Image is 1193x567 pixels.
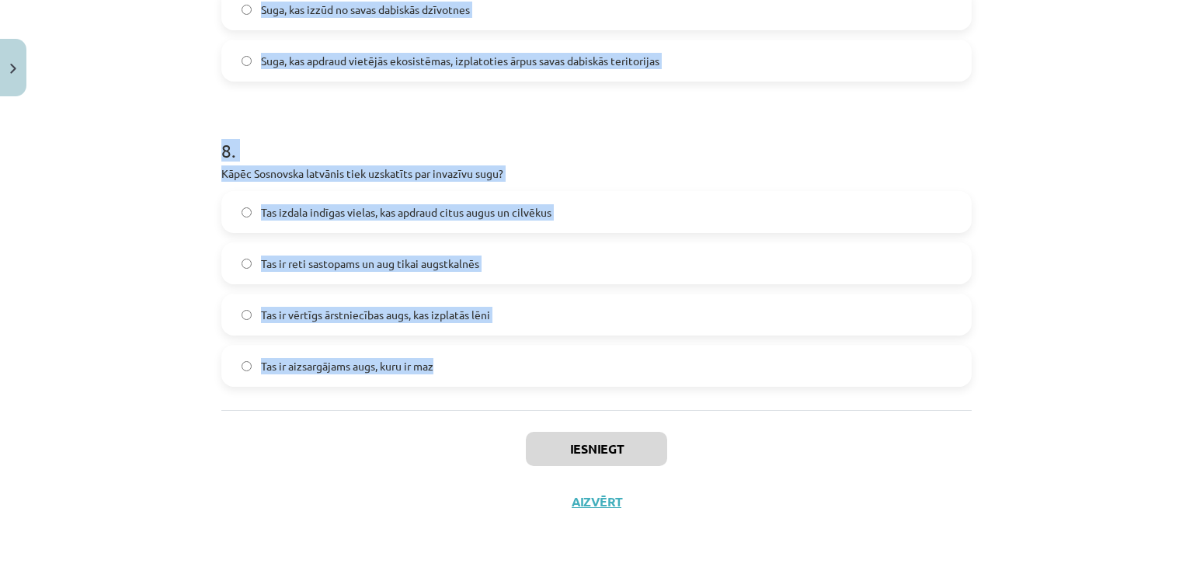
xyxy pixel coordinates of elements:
[242,259,252,269] input: Tas ir reti sastopams un aug tikai augstkalnēs
[10,64,16,74] img: icon-close-lesson-0947bae3869378f0d4975bcd49f059093ad1ed9edebbc8119c70593378902aed.svg
[242,207,252,217] input: Tas izdala indīgas vielas, kas apdraud citus augus un cilvēkus
[261,358,433,374] span: Tas ir aizsargājams augs, kuru ir maz
[261,2,470,18] span: Suga, kas izzūd no savas dabiskās dzīvotnes
[261,204,551,221] span: Tas izdala indīgas vielas, kas apdraud citus augus un cilvēkus
[261,53,659,69] span: Suga, kas apdraud vietējās ekosistēmas, izplatoties ārpus savas dabiskās teritorijas
[221,165,972,182] p: Kāpēc Sosnovska latvānis tiek uzskatīts par invazīvu sugu?
[261,307,490,323] span: Tas ir vērtīgs ārstniecības augs, kas izplatās lēni
[261,256,479,272] span: Tas ir reti sastopams un aug tikai augstkalnēs
[242,361,252,371] input: Tas ir aizsargājams augs, kuru ir maz
[242,56,252,66] input: Suga, kas apdraud vietējās ekosistēmas, izplatoties ārpus savas dabiskās teritorijas
[567,494,626,510] button: Aizvērt
[526,432,667,466] button: Iesniegt
[221,113,972,161] h1: 8 .
[242,310,252,320] input: Tas ir vērtīgs ārstniecības augs, kas izplatās lēni
[242,5,252,15] input: Suga, kas izzūd no savas dabiskās dzīvotnes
